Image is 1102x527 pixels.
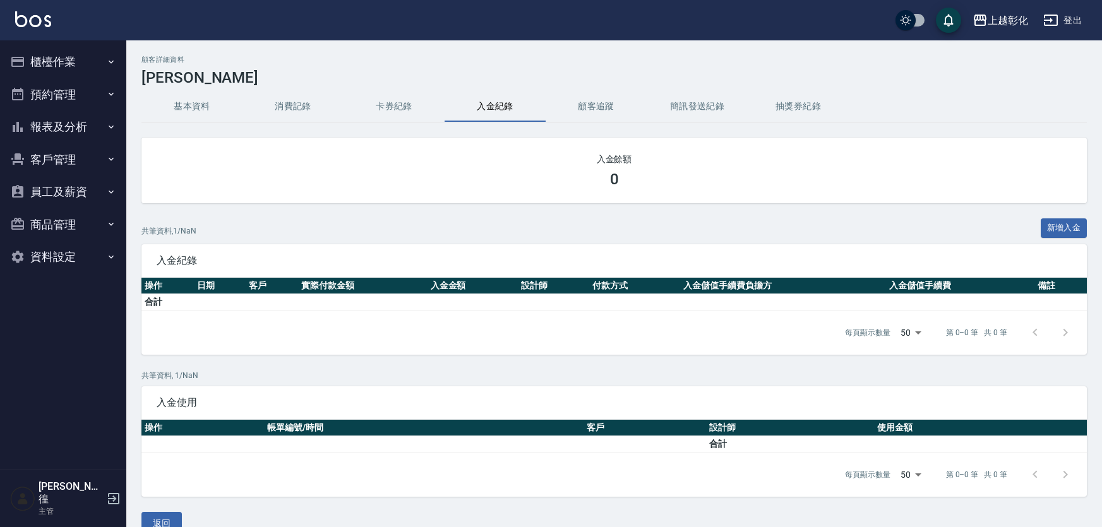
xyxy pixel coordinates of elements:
button: 預約管理 [5,78,121,111]
button: 卡券紀錄 [344,92,445,122]
td: 合計 [706,435,874,452]
button: 簡訊發送紀錄 [647,92,748,122]
button: 櫃檯作業 [5,45,121,78]
th: 設計師 [518,278,589,294]
h3: [PERSON_NAME] [141,69,1087,86]
th: 入金金額 [428,278,518,294]
th: 付款方式 [589,278,680,294]
button: 上越彰化 [967,8,1033,33]
th: 備註 [1034,278,1087,294]
th: 實際付款金額 [298,278,427,294]
img: Person [10,486,35,511]
p: 每頁顯示數量 [845,327,890,338]
th: 客戶 [246,278,298,294]
button: 抽獎券紀錄 [748,92,849,122]
h3: 0 [610,170,619,188]
th: 設計師 [706,420,874,436]
p: 第 0–0 筆 共 0 筆 [946,327,1007,338]
p: 共 筆資料, 1 / NaN [141,225,196,237]
th: 使用金額 [874,420,1087,436]
button: 員工及薪資 [5,175,121,208]
th: 操作 [141,278,194,294]
button: 消費記錄 [243,92,344,122]
button: 報表及分析 [5,110,121,143]
h2: 顧客詳細資料 [141,56,1087,64]
button: 客戶管理 [5,143,121,176]
h2: 入金餘額 [157,153,1072,165]
p: 第 0–0 筆 共 0 筆 [946,469,1007,480]
button: 登出 [1038,9,1087,32]
span: 入金使用 [157,396,1072,409]
h5: [PERSON_NAME]徨 [39,480,103,506]
th: 日期 [194,278,246,294]
th: 帳單編號/時間 [264,420,584,436]
button: 資料設定 [5,240,121,273]
td: 合計 [141,293,194,310]
button: 入金紀錄 [445,92,546,122]
p: 每頁顯示數量 [845,469,890,480]
th: 操作 [141,420,264,436]
p: 共 筆資料, 1 / NaN [141,370,1087,381]
th: 入金儲值手續費負擔方 [680,278,886,294]
span: 入金紀錄 [157,254,1072,267]
button: 顧客追蹤 [546,92,647,122]
p: 主管 [39,506,103,517]
button: 商品管理 [5,208,121,241]
button: 基本資料 [141,92,243,122]
th: 入金儲值手續費 [886,278,1034,294]
div: 50 [895,316,926,350]
div: 上越彰化 [988,13,1028,28]
button: save [936,8,961,33]
div: 50 [895,458,926,492]
img: Logo [15,11,51,27]
button: 新增入金 [1041,218,1087,238]
th: 客戶 [584,420,706,436]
